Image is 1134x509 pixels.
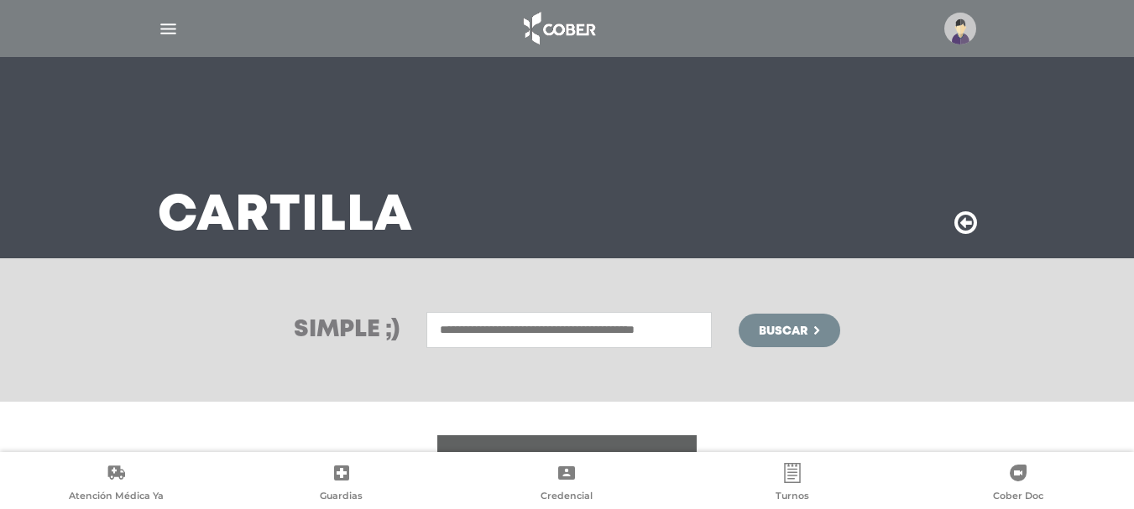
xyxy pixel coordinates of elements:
[944,13,976,44] img: profile-placeholder.svg
[759,325,807,337] span: Buscar
[776,490,809,505] span: Turnos
[454,463,680,506] a: Credencial
[739,314,839,347] button: Buscar
[541,490,593,505] span: Credencial
[320,490,363,505] span: Guardias
[294,319,400,342] h3: Simple ;)
[229,463,455,506] a: Guardias
[993,490,1043,505] span: Cober Doc
[158,195,413,238] h3: Cartilla
[158,18,179,39] img: Cober_menu-lines-white.svg
[515,8,603,49] img: logo_cober_home-white.png
[69,490,164,505] span: Atención Médica Ya
[905,463,1131,506] a: Cober Doc
[3,463,229,506] a: Atención Médica Ya
[680,463,906,506] a: Turnos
